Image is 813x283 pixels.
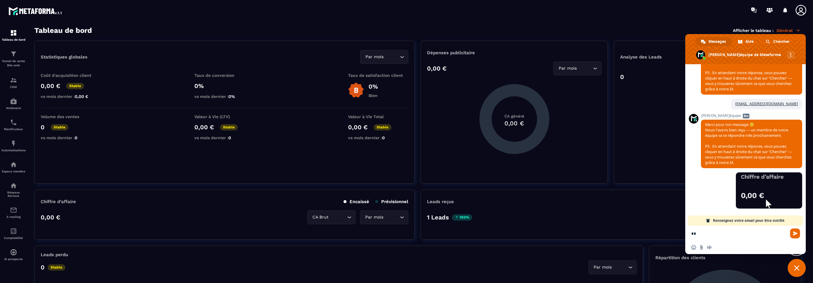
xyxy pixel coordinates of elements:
p: Stable [220,124,238,130]
div: Aide [733,37,760,46]
div: Autres canaux [787,51,795,59]
span: Par mois [557,65,578,72]
p: Dépenses publicitaire [427,50,601,55]
p: 1 Leads [427,214,449,221]
p: Tunnel de vente Site web [2,59,26,68]
span: [PERSON_NAME]équipe [701,114,802,118]
p: vs mois dernier : [41,94,101,99]
a: formationformationCRM [2,72,26,93]
div: Chercher [760,37,796,46]
p: 0 [41,264,45,271]
a: formationformationTableau de bord [2,25,26,46]
span: 0 [382,135,385,140]
p: 0,00 € [194,124,214,131]
textarea: Entrez votre message... [691,231,786,236]
img: b-badge-o.b3b20ee6.svg [348,82,364,98]
div: Search for option [360,50,408,64]
p: 0,00 € [41,214,60,221]
p: Encaissé [344,199,369,204]
span: Messages [708,37,726,46]
div: Search for option [589,260,637,274]
span: Message audio [707,245,712,250]
p: Webinaire [2,106,26,110]
span: Renseignez votre email pour être notifié. [713,215,785,226]
input: Search for option [330,214,346,221]
input: Search for option [385,54,398,60]
p: 0 [620,73,624,80]
p: Comptabilité [2,236,26,240]
p: Leads reçus [427,199,454,204]
p: Planificateur [2,127,26,131]
img: social-network [10,182,17,189]
div: Search for option [360,210,408,224]
img: automations [10,249,17,256]
img: formation [10,29,17,36]
span: Par mois [364,54,385,60]
p: Stable [374,124,391,130]
p: Stable [51,124,68,130]
span: Chercher [773,37,789,46]
a: automationsautomationsAutomatisations [2,135,26,156]
p: 0 [41,124,45,131]
p: Analyse des Leads [620,54,707,60]
a: accountantaccountantComptabilité [2,223,26,244]
p: vs mois dernier : [194,94,255,99]
span: 0,00 € [75,94,88,99]
p: 100% [452,214,472,221]
span: Envoyer [790,228,800,238]
span: Insérer un emoji [691,245,696,250]
a: [EMAIL_ADDRESS][DOMAIN_NAME] [735,101,798,106]
p: Leads perdu [41,252,68,257]
p: Tableau de bord [2,38,26,41]
p: vs mois dernier : [348,135,408,140]
a: social-networksocial-networkRéseaux Sociaux [2,178,26,202]
p: Afficher le tableau : [733,28,774,33]
p: Volume des ventes [41,114,101,119]
img: scheduler [10,119,17,126]
p: Stable [66,83,84,89]
p: vs mois dernier : [41,135,101,140]
p: Valeur à Vie (LTV) [194,114,255,119]
p: CRM [2,85,26,89]
input: Search for option [385,214,398,221]
a: automationsautomationsWebinaire [2,93,26,114]
span: 0 [75,135,77,140]
p: vs mois dernier : [194,135,255,140]
p: E-mailing [2,215,26,219]
p: Général [777,28,801,33]
a: formationformationTunnel de vente Site web [2,46,26,72]
span: CA Brut [311,214,330,221]
img: automations [10,98,17,105]
h3: Tableau de bord [34,26,92,35]
p: Statistiques globales [41,54,87,60]
p: Stable [48,264,65,271]
a: emailemailE-mailing [2,202,26,223]
img: automations [10,140,17,147]
p: Taux de satisfaction client [348,73,408,78]
img: logo [8,5,63,16]
p: 0,00 € [41,82,60,90]
img: formation [10,77,17,84]
p: Taux de conversion [194,73,255,78]
span: Merci pour ton message 😊 Nous l’avons bien reçu — un membre de notre équipe va te répondre très p... [705,49,792,92]
div: Messages [695,37,732,46]
div: Fermer le chat [788,259,806,277]
input: Search for option [613,264,627,271]
p: Réseaux Sociaux [2,191,26,197]
span: Par mois [592,264,613,271]
span: 0% [228,94,235,99]
p: Coût d'acquisition client [41,73,101,78]
div: Search for option [553,61,601,75]
p: Chiffre d’affaire [41,199,76,204]
p: Répartition des clients [655,255,795,260]
span: 0 [228,135,231,140]
span: Aide [746,37,754,46]
a: schedulerschedulerPlanificateur [2,114,26,135]
p: 0,00 € [348,124,368,131]
p: IA prospects [2,257,26,261]
img: accountant [10,228,17,235]
p: 0% [369,83,378,90]
a: automationsautomationsEspace membre [2,156,26,178]
p: Bien [369,93,378,98]
img: formation [10,50,17,58]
